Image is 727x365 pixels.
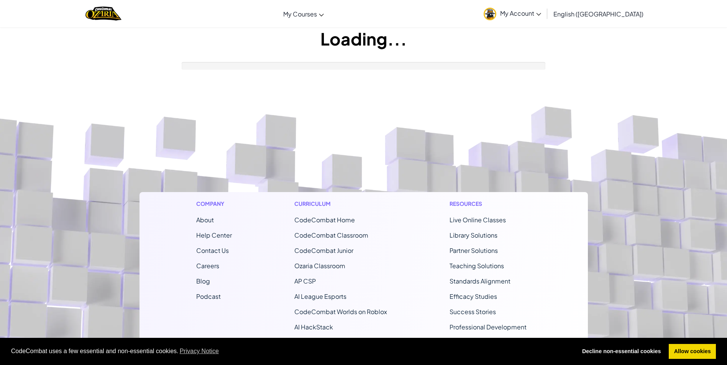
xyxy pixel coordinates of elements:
a: Ozaria Classroom [294,262,345,270]
a: Help Center [196,231,232,239]
h1: Company [196,200,232,208]
h1: Resources [450,200,531,208]
a: About [196,216,214,224]
a: Careers [196,262,219,270]
a: Live Online Classes [450,216,506,224]
span: English ([GEOGRAPHIC_DATA]) [553,10,643,18]
span: Contact Us [196,246,229,254]
a: Efficacy Studies [450,292,497,300]
a: CodeCombat Classroom [294,231,368,239]
a: AI HackStack [294,323,333,331]
a: CodeCombat Worlds on Roblox [294,308,387,316]
span: CodeCombat uses a few essential and non-essential cookies. [11,345,571,357]
a: learn more about cookies [179,345,220,357]
h1: Curriculum [294,200,387,208]
a: deny cookies [577,344,666,359]
img: avatar [484,8,496,20]
a: Blog [196,277,210,285]
a: Standards Alignment [450,277,510,285]
a: AI League Esports [294,292,346,300]
img: Home [85,6,121,21]
span: CodeCombat Home [294,216,355,224]
a: allow cookies [669,344,716,359]
a: Library Solutions [450,231,497,239]
span: My Courses [283,10,317,18]
a: Professional Development [450,323,527,331]
a: Success Stories [450,308,496,316]
a: Teaching Solutions [450,262,504,270]
a: AP CSP [294,277,316,285]
a: Ozaria by CodeCombat logo [85,6,121,21]
a: CodeCombat Junior [294,246,353,254]
span: My Account [500,9,541,17]
a: Partner Solutions [450,246,498,254]
a: Podcast [196,292,221,300]
a: English ([GEOGRAPHIC_DATA]) [550,3,647,24]
a: My Courses [279,3,328,24]
a: My Account [480,2,545,26]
